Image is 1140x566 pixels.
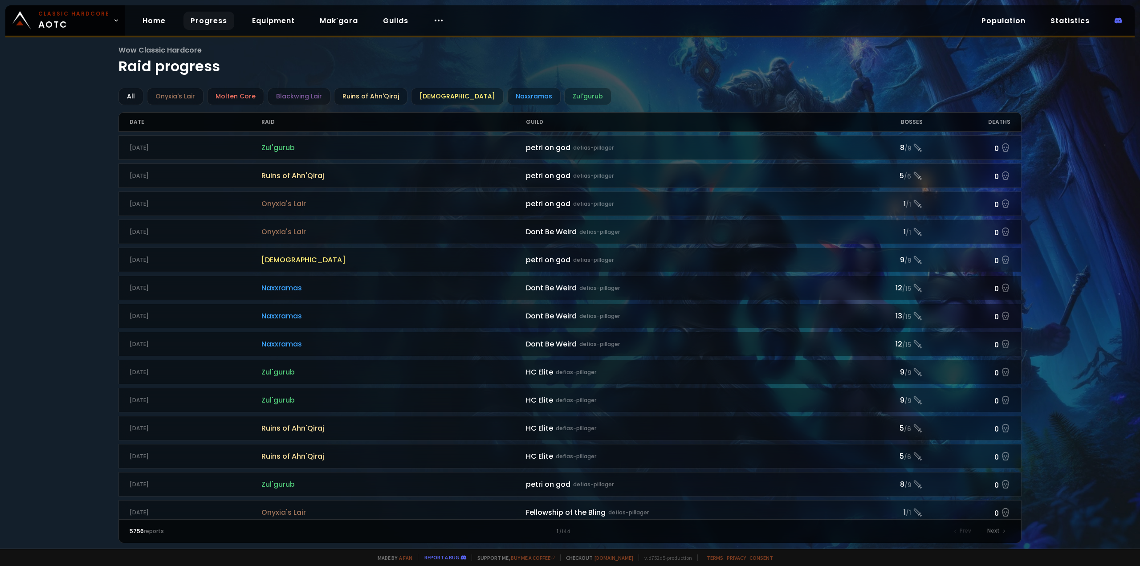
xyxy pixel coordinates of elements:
small: defias-pillager [556,396,596,404]
span: Zul'gurub [261,142,526,153]
div: 8 [835,479,923,490]
div: 0 [923,422,1011,435]
a: Privacy [727,554,746,561]
div: 5 [835,170,923,181]
div: [DATE] [130,340,262,348]
a: Home [135,12,173,30]
a: Classic HardcoreAOTC [5,5,125,36]
div: 1 [350,527,790,535]
div: [DEMOGRAPHIC_DATA] [411,88,504,105]
div: [DATE] [130,312,262,320]
a: Buy me a coffee [511,554,555,561]
div: [DATE] [130,256,262,264]
small: / 9 [904,481,911,490]
a: [DATE]NaxxramasDont Be Weirddefias-pillager12/150 [118,332,1022,356]
span: Naxxramas [261,310,526,322]
small: / 15 [902,285,911,293]
small: / 15 [902,341,911,350]
div: HC Elite [526,366,835,378]
div: 9 [835,366,923,378]
div: Next [982,525,1010,537]
a: [DATE]Onyxia's Lairpetri on goddefias-pillager1/10 [118,191,1022,216]
small: defias-pillager [573,200,614,208]
span: AOTC [38,10,110,31]
div: [DATE] [130,172,262,180]
div: HC Elite [526,395,835,406]
span: Onyxia's Lair [261,226,526,237]
div: 9 [835,395,923,406]
div: Naxxramas [507,88,561,105]
a: Mak'gora [313,12,365,30]
span: Checkout [560,554,633,561]
small: / 6 [904,172,911,181]
span: Zul'gurub [261,366,526,378]
a: Report a bug [424,554,459,561]
small: defias-pillager [573,144,614,152]
div: [DATE] [130,480,262,489]
div: petri on god [526,170,835,181]
div: 0 [923,225,1011,238]
div: Bosses [835,113,923,131]
a: [DATE]Zul'gurubpetri on goddefias-pillager8/90 [118,135,1022,160]
div: Dont Be Weird [526,282,835,293]
div: 12 [835,338,923,350]
small: / 6 [904,425,911,434]
small: defias-pillager [556,452,596,460]
a: [DATE][DEMOGRAPHIC_DATA]petri on goddefias-pillager9/90 [118,248,1022,272]
div: 0 [923,366,1011,379]
a: [DATE]Onyxia's LairDont Be Weirddefias-pillager1/10 [118,220,1022,244]
a: Equipment [245,12,302,30]
div: [DATE] [130,200,262,208]
a: Terms [707,554,723,561]
small: / 1 [906,200,911,209]
small: / 9 [904,397,911,406]
div: Dont Be Weird [526,310,835,322]
div: [DATE] [130,228,262,236]
small: / 15 [902,313,911,322]
div: HC Elite [526,451,835,462]
div: Onyxia's Lair [147,88,204,105]
a: [DATE]Ruins of Ahn'QirajHC Elitedefias-pillager5/60 [118,444,1022,468]
div: 5 [835,423,923,434]
div: Dont Be Weird [526,226,835,237]
small: defias-pillager [579,340,620,348]
span: Made by [372,554,412,561]
span: Naxxramas [261,338,526,350]
div: 0 [923,394,1011,407]
div: Prev [949,525,977,537]
a: Statistics [1043,12,1097,30]
a: [DATE]Zul'gurubHC Elitedefias-pillager9/90 [118,360,1022,384]
div: 9 [835,254,923,265]
a: [DOMAIN_NAME] [594,554,633,561]
small: / 6 [904,453,911,462]
div: 0 [923,478,1011,491]
div: 13 [835,310,923,322]
div: Fellowship of the Bling [526,507,835,518]
span: Wow Classic Hardcore [118,45,1022,56]
a: [DATE]Ruins of Ahn'Qirajpetri on goddefias-pillager5/60 [118,163,1022,188]
small: / 1 [906,509,911,518]
a: Consent [749,554,773,561]
span: Ruins of Ahn'Qiraj [261,170,526,181]
span: Onyxia's Lair [261,507,526,518]
div: 1 [835,198,923,209]
div: 0 [923,338,1011,350]
div: [DATE] [130,509,262,517]
div: petri on god [526,254,835,265]
a: Progress [183,12,234,30]
small: / 9 [904,369,911,378]
span: Ruins of Ahn'Qiraj [261,451,526,462]
div: All [118,88,143,105]
span: Zul'gurub [261,479,526,490]
a: a fan [399,554,412,561]
a: [DATE]NaxxramasDont Be Weirddefias-pillager13/150 [118,304,1022,328]
a: [DATE]Zul'gurubHC Elitedefias-pillager9/90 [118,388,1022,412]
div: Zul'gurub [564,88,611,105]
span: Ruins of Ahn'Qiraj [261,423,526,434]
span: Support me, [472,554,555,561]
small: / 9 [904,144,911,153]
small: defias-pillager [573,480,614,489]
div: Dont Be Weird [526,338,835,350]
small: / 9 [904,257,911,265]
div: 0 [923,506,1011,519]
